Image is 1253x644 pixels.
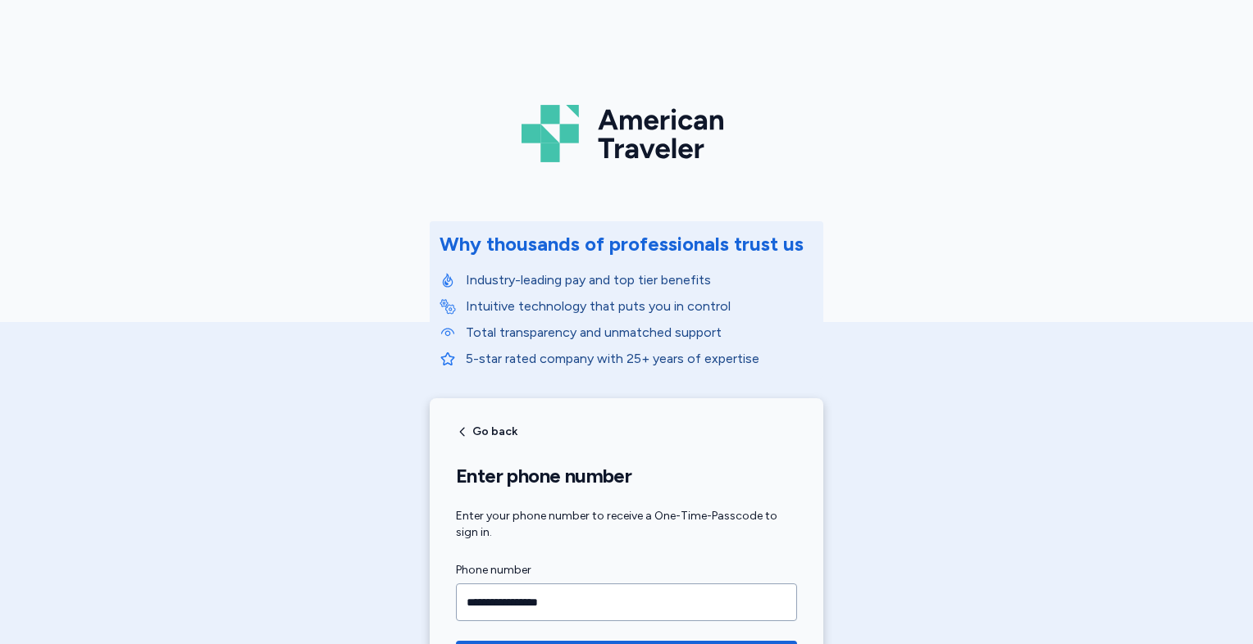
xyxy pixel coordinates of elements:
h1: Enter phone number [456,464,797,488]
button: Go back [456,425,517,438]
span: Go back [472,426,517,438]
input: Phone number [456,583,797,621]
div: Enter your phone number to receive a One-Time-Passcode to sign in. [456,508,797,541]
p: Industry-leading pay and top tier benefits [466,270,813,290]
div: Why thousands of professionals trust us [440,231,804,257]
p: Total transparency and unmatched support [466,323,813,342]
label: Phone number [456,560,797,580]
img: Logo [522,98,731,169]
p: Intuitive technology that puts you in control [466,297,813,316]
p: 5-star rated company with 25+ years of expertise [466,349,813,369]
